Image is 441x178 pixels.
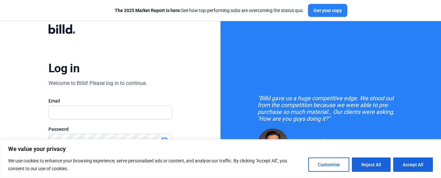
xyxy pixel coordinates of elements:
span: The 2025 Market Report is here: [115,8,181,13]
div: Welcome to Billd! Please log in to continue. [48,79,147,87]
p: We value your privacy [8,145,433,153]
button: Accept All [393,157,433,172]
div: See how top-performing subs are overcoming the status quo. [115,7,304,14]
mat-icon: visibility_off [161,136,168,144]
div: Log in [48,61,79,75]
div: Password [48,126,172,132]
img: Raul Pacheco [258,129,288,159]
div: Email [48,98,172,104]
button: Get your copy [308,4,347,17]
div: "Billd gave us a huge competitive edge. We stood out from the competition because we were able to... [258,95,404,122]
button: Customise [308,157,349,172]
span: [PERSON_NAME] [295,139,325,143]
p: We use cookies to enhance your browsing experience, serve personalised ads or content, and analys... [8,157,303,172]
button: Reject All [352,157,391,172]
